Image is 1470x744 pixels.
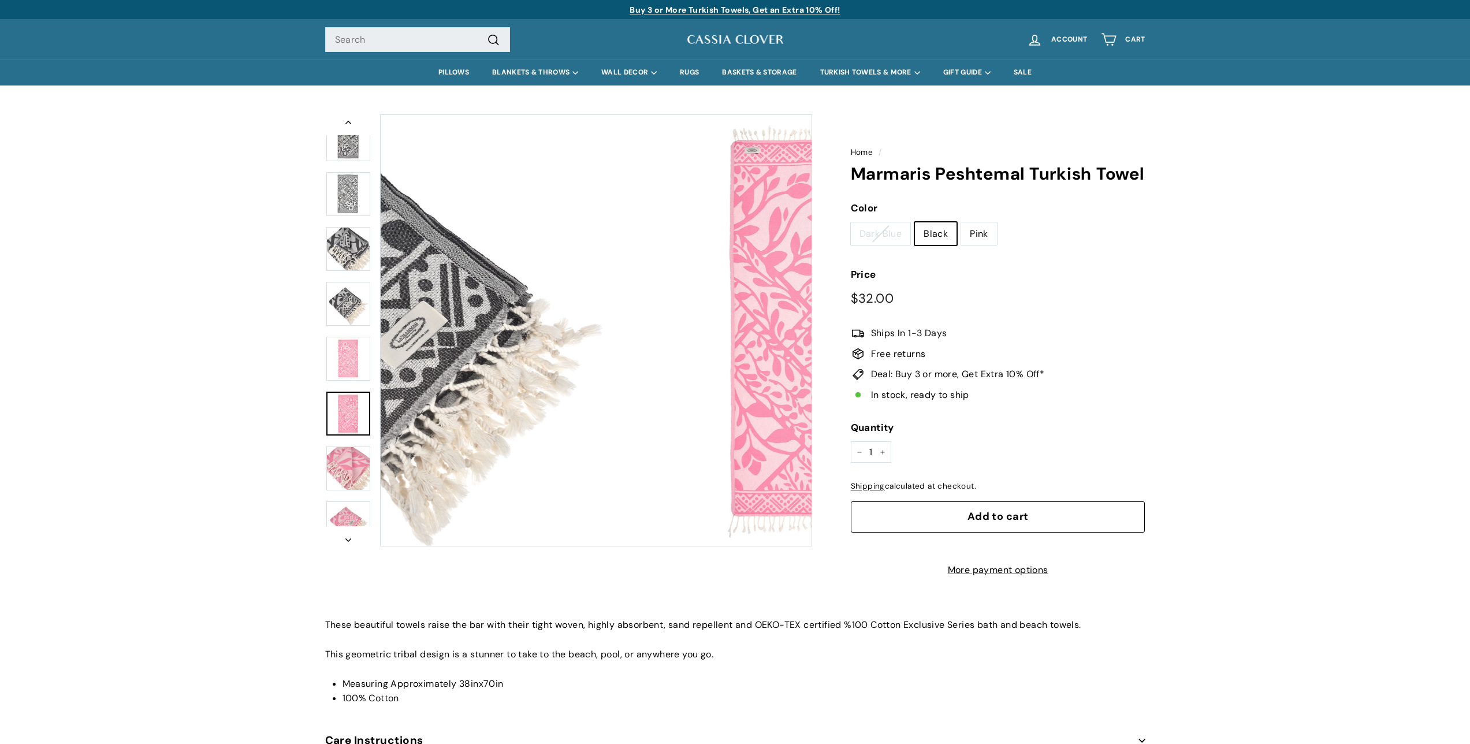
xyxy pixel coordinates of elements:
label: Pink [961,222,997,245]
span: In stock, ready to ship [871,388,969,403]
summary: BLANKETS & THROWS [481,59,590,85]
a: SALE [1002,59,1043,85]
li: Measuring Approximately 38inx70in [343,676,1145,691]
img: Marmaris Peshtemal Turkish Towel [616,115,1047,546]
div: Primary [302,59,1168,85]
span: Ships In 1-3 Days [871,326,947,341]
label: Quantity [851,420,1145,436]
img: Marmaris Peshtemal Turkish Towel [185,115,616,546]
a: Buy 3 or More Turkish Towels, Get an Extra 10% Off! [630,5,840,15]
button: Add to cart [851,501,1145,533]
label: Price [851,267,1145,282]
span: Cart [1125,36,1145,43]
img: svg+xml;base64,PHN2ZyB3aWR0aD0iMTI4IiBoZWlnaHQ9IjEyOCIgdmlld0JveD0iMCAwIDEyOCAxMjgiIGZpbGw9Im5vbm... [13,5,21,13]
a: Shipping [851,481,885,491]
button: Αλλαγή ρυθμίσεων ειδοποιήσεων [7,58,142,67]
img: svg+xml;base64,PHN2ZyB3aWR0aD0iMjQzIiBoZWlnaHQ9Ijg4IiB2aWV3Qm94PSIwIDAgMjQzIDg4IiBmaWxsPSJub25lIi... [165,79,203,93]
a: Marmaris Peshtemal Turkish Towel [326,392,370,436]
div: calculated at checkout. [851,480,1145,493]
a: PILLOWS [427,59,481,85]
p: These beautiful towels raise the bar with their tight woven, highly absorbent, sand repellent and... [325,617,1145,633]
a: Account [1020,23,1094,57]
img: Marmaris Peshtemal Turkish Towel [326,447,370,490]
img: Marmaris Peshtemal Turkish Towel [326,337,370,381]
label: Black [915,222,957,245]
label: Color [851,200,1145,216]
button: Reduce item quantity by one [851,441,868,463]
a: More payment options [851,563,1145,578]
div: Οι αγορές σε αυτήν την τοποθεσία web είναι ασφαλείς. [7,21,203,42]
a: BASKETS & STORAGE [710,59,808,85]
summary: WALL DECOR [590,59,668,85]
span: Free returns [871,347,926,362]
img: close_btn_dark.svg [189,7,203,21]
nav: breadcrumbs [851,146,1145,159]
input: Search [325,27,510,53]
button: Next [325,526,371,547]
span: Deal: Buy 3 or more, Get Extra 10% Off* [871,367,1045,382]
img: Marmaris Peshtemal Turkish Towel [326,117,370,161]
label: Dark Blue [851,222,911,245]
img: Marmaris Peshtemal Turkish Towel [326,282,370,326]
summary: TURKISH TOWELS & MORE [809,59,932,85]
span: $32.00 [851,290,894,307]
div: Προστασία περιήγησης από την F-Secure [68,93,203,103]
img: Marmaris Peshtemal Turkish Towel [326,227,370,271]
summary: GIFT GUIDE [932,59,1002,85]
img: Marmaris Peshtemal Turkish Towel [326,172,370,216]
a: RUGS [668,59,710,85]
span: Account [1051,36,1087,43]
h1: Marmaris Peshtemal Turkish Towel [851,165,1145,184]
input: quantity [851,441,891,463]
a: Cart [1094,23,1152,57]
li: 100% Cotton [343,691,1145,706]
button: Increase item quantity by one [874,441,891,463]
a: Home [851,147,873,157]
img: Marmaris Peshtemal Turkish Towel [326,501,370,545]
span: / [876,147,884,157]
div: [URL][DOMAIN_NAME] [7,44,203,53]
button: Previous [325,114,371,135]
span: Add to cart [967,509,1029,523]
p: This geometric tribal design is a stunner to take to the beach, pool, or anywhere you go. [325,647,1145,662]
